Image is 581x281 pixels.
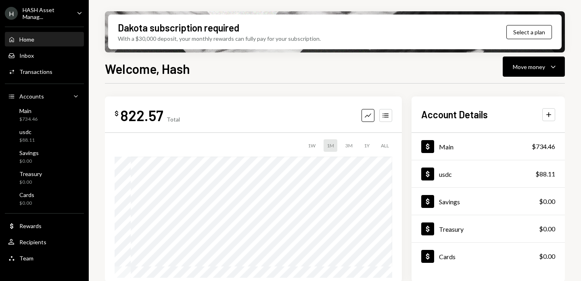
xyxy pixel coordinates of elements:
[439,170,452,178] div: usdc
[19,191,34,198] div: Cards
[19,116,38,123] div: $734.46
[5,147,84,166] a: Savings$0.00
[5,89,84,103] a: Accounts
[19,200,34,207] div: $0.00
[5,7,18,20] div: H
[19,158,39,165] div: $0.00
[5,126,84,145] a: usdc$88.11
[19,128,35,135] div: usdc
[5,48,84,63] a: Inbox
[535,169,555,179] div: $88.11
[19,170,42,177] div: Treasury
[5,235,84,249] a: Recipients
[5,64,84,79] a: Transactions
[105,61,190,77] h1: Welcome, Hash
[19,255,33,262] div: Team
[120,106,163,124] div: 822.57
[378,139,392,152] div: ALL
[5,189,84,208] a: Cards$0.00
[439,198,460,206] div: Savings
[412,133,565,160] a: Main$734.46
[305,139,319,152] div: 1W
[439,253,456,260] div: Cards
[19,68,52,75] div: Transactions
[19,93,44,100] div: Accounts
[167,116,180,123] div: Total
[19,137,35,144] div: $88.11
[115,109,119,117] div: $
[5,105,84,124] a: Main$734.46
[503,57,565,77] button: Move money
[342,139,356,152] div: 3M
[412,160,565,187] a: usdc$88.11
[23,6,70,20] div: HASH Asset Manag...
[539,252,555,261] div: $0.00
[506,25,552,39] button: Select a plan
[5,251,84,265] a: Team
[5,32,84,46] a: Home
[5,168,84,187] a: Treasury$0.00
[19,222,42,229] div: Rewards
[532,142,555,151] div: $734.46
[412,215,565,242] a: Treasury$0.00
[19,107,38,114] div: Main
[19,149,39,156] div: Savings
[439,143,454,151] div: Main
[412,243,565,270] a: Cards$0.00
[19,52,34,59] div: Inbox
[439,225,464,233] div: Treasury
[19,179,42,186] div: $0.00
[539,224,555,234] div: $0.00
[412,188,565,215] a: Savings$0.00
[19,36,34,43] div: Home
[539,197,555,206] div: $0.00
[361,139,373,152] div: 1Y
[19,239,46,245] div: Recipients
[118,21,239,34] div: Dakota subscription required
[421,108,488,121] h2: Account Details
[324,139,337,152] div: 1M
[513,63,545,71] div: Move money
[118,34,321,43] div: With a $30,000 deposit, your monthly rewards can fully pay for your subscription.
[5,218,84,233] a: Rewards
